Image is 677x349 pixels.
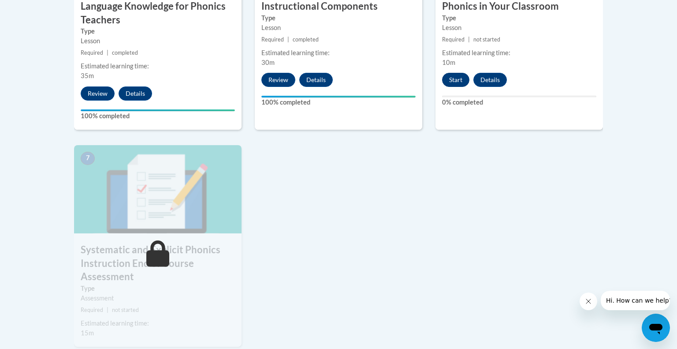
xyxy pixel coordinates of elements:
[81,329,94,337] span: 15m
[261,36,284,43] span: Required
[112,307,139,313] span: not started
[81,111,235,121] label: 100% completed
[81,72,94,79] span: 35m
[261,59,275,66] span: 30m
[81,307,103,313] span: Required
[442,36,465,43] span: Required
[81,109,235,111] div: Your progress
[261,73,295,87] button: Review
[81,284,235,293] label: Type
[81,152,95,165] span: 7
[580,293,597,310] iframe: Close message
[81,61,235,71] div: Estimated learning time:
[261,48,416,58] div: Estimated learning time:
[81,319,235,328] div: Estimated learning time:
[299,73,333,87] button: Details
[442,73,469,87] button: Start
[81,49,103,56] span: Required
[119,86,152,101] button: Details
[442,13,596,23] label: Type
[81,293,235,303] div: Assessment
[81,26,235,36] label: Type
[74,243,242,284] h3: Systematic and Explicit Phonics Instruction End of Course Assessment
[442,48,596,58] div: Estimated learning time:
[442,59,455,66] span: 10m
[112,49,138,56] span: completed
[442,23,596,33] div: Lesson
[74,145,242,233] img: Course Image
[81,86,115,101] button: Review
[473,36,500,43] span: not started
[293,36,319,43] span: completed
[261,23,416,33] div: Lesson
[261,96,416,98] div: Your progress
[107,49,108,56] span: |
[261,98,416,107] label: 100% completed
[261,13,416,23] label: Type
[81,36,235,46] div: Lesson
[473,73,507,87] button: Details
[442,98,596,107] label: 0% completed
[642,314,670,342] iframe: Button to launch messaging window
[468,36,470,43] span: |
[601,291,670,310] iframe: Message from company
[5,6,71,13] span: Hi. How can we help?
[107,307,108,313] span: |
[287,36,289,43] span: |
